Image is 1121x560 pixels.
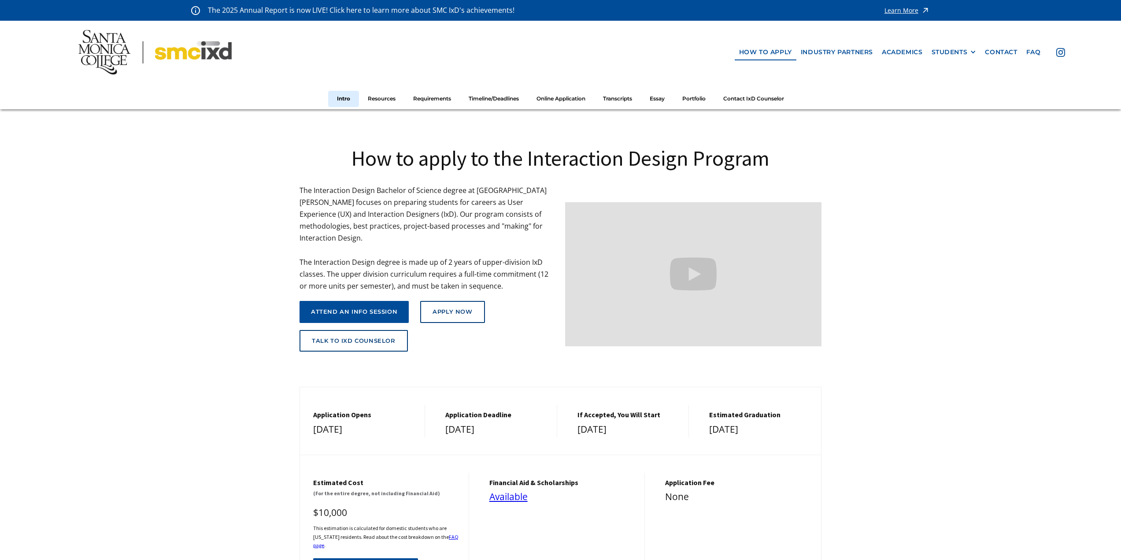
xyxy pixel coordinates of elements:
iframe: Design your future with a Bachelor's Degree in Interaction Design from Santa Monica College [565,202,822,346]
a: Learn More [884,4,930,16]
h5: Estimated cost [313,478,460,487]
h5: If Accepted, You Will Start [577,411,680,419]
a: industry partners [796,44,877,60]
div: attend an info session [311,308,397,315]
a: Apply Now [420,301,485,323]
h1: How to apply to the Interaction Design Program [300,145,821,172]
p: The 2025 Annual Report is now LIVE! Click here to learn more about SMC IxD's achievements! [208,4,515,16]
a: faq [1022,44,1045,60]
h6: (For the entire degree, not including Financial Aid) [313,489,460,497]
div: $10,000 [313,505,460,521]
a: Academics [877,44,927,60]
div: [DATE] [313,422,416,438]
div: Learn More [884,7,918,14]
a: FAQ page [313,534,459,549]
div: [DATE] [709,422,812,438]
div: STUDENTS [932,48,977,56]
div: [DATE] [445,422,548,438]
a: Online Application [528,91,594,107]
div: talk to ixd counselor [312,337,396,345]
a: Requirements [404,91,460,107]
h6: This estimation is calculated for domestic students who are [US_STATE] residents. Read about the ... [313,524,460,549]
h5: Application Opens [313,411,416,419]
a: Intro [328,91,359,107]
h5: financial aid & Scholarships [489,478,636,487]
h5: Application Fee [665,478,812,487]
p: The Interaction Design Bachelor of Science degree at [GEOGRAPHIC_DATA][PERSON_NAME] focuses on pr... [300,185,556,293]
div: [DATE] [577,422,680,438]
a: contact [980,44,1021,60]
a: Transcripts [594,91,641,107]
a: Timeline/Deadlines [460,91,528,107]
img: icon - instagram [1056,48,1065,57]
a: Resources [359,91,404,107]
a: Available [489,490,528,503]
div: None [665,489,812,505]
a: talk to ixd counselor [300,330,408,352]
img: icon - information - alert [191,6,200,15]
div: STUDENTS [932,48,968,56]
a: attend an info session [300,301,409,323]
img: Santa Monica College - SMC IxD logo [78,30,231,75]
img: icon - arrow - alert [921,4,930,16]
a: Essay [641,91,673,107]
a: Contact IxD Counselor [714,91,793,107]
h5: estimated graduation [709,411,812,419]
a: Portfolio [673,91,714,107]
h5: Application Deadline [445,411,548,419]
a: how to apply [735,44,796,60]
div: Apply Now [433,308,472,315]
